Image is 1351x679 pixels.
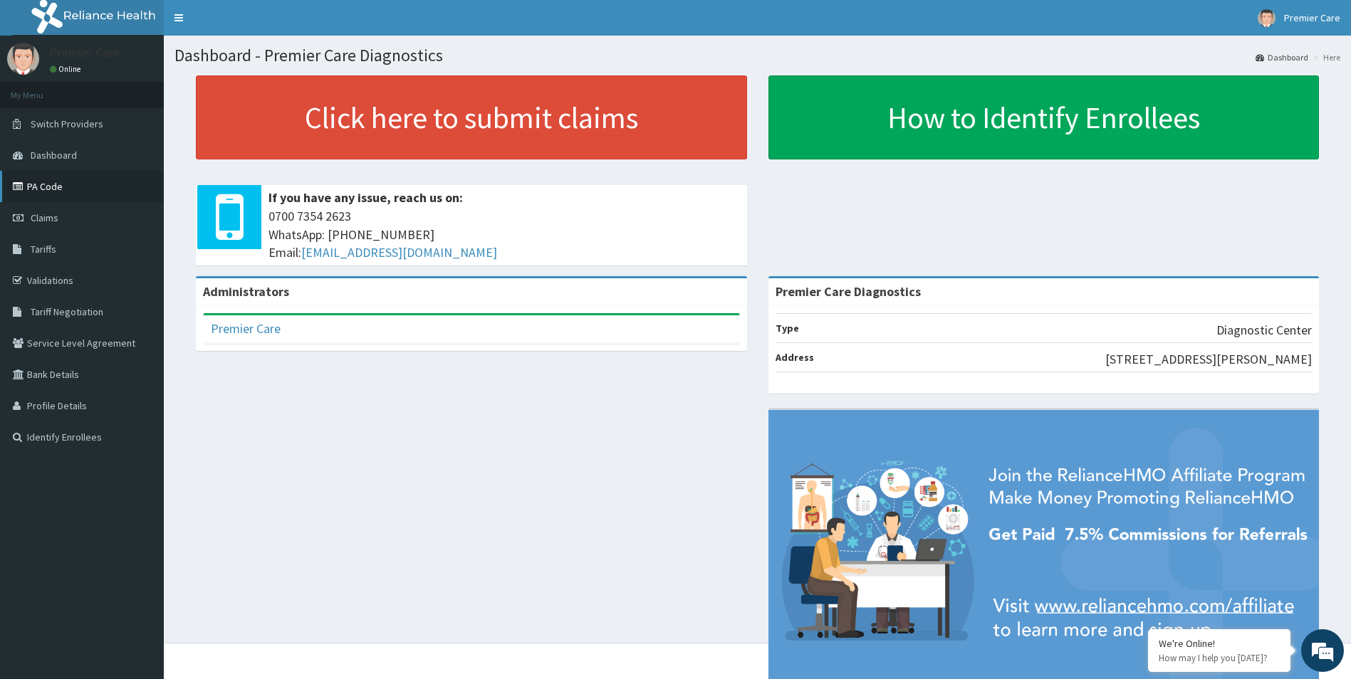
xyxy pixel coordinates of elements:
span: Premier Care [1284,11,1340,24]
span: Dashboard [31,149,77,162]
span: Tariffs [31,243,56,256]
p: How may I help you today? [1159,652,1280,664]
a: How to Identify Enrollees [768,75,1320,159]
b: Type [776,322,799,335]
div: We're Online! [1159,637,1280,650]
b: Administrators [203,283,289,300]
span: Tariff Negotiation [31,305,103,318]
p: Diagnostic Center [1216,321,1312,339]
a: Online [50,64,84,74]
p: [STREET_ADDRESS][PERSON_NAME] [1105,350,1312,369]
span: Claims [31,211,58,224]
img: User Image [7,43,39,75]
b: Address [776,351,814,364]
p: Premier Care [50,46,120,59]
a: Premier Care [211,320,281,337]
img: User Image [1258,9,1276,27]
li: Here [1310,51,1340,63]
span: 0700 7354 2623 WhatsApp: [PHONE_NUMBER] Email: [268,207,740,262]
strong: Premier Care Diagnostics [776,283,921,300]
a: [EMAIL_ADDRESS][DOMAIN_NAME] [301,244,497,260]
a: Dashboard [1256,51,1308,63]
b: If you have any issue, reach us on: [268,189,463,206]
a: Click here to submit claims [196,75,747,159]
span: Switch Providers [31,117,103,130]
h1: Dashboard - Premier Care Diagnostics [174,46,1340,65]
